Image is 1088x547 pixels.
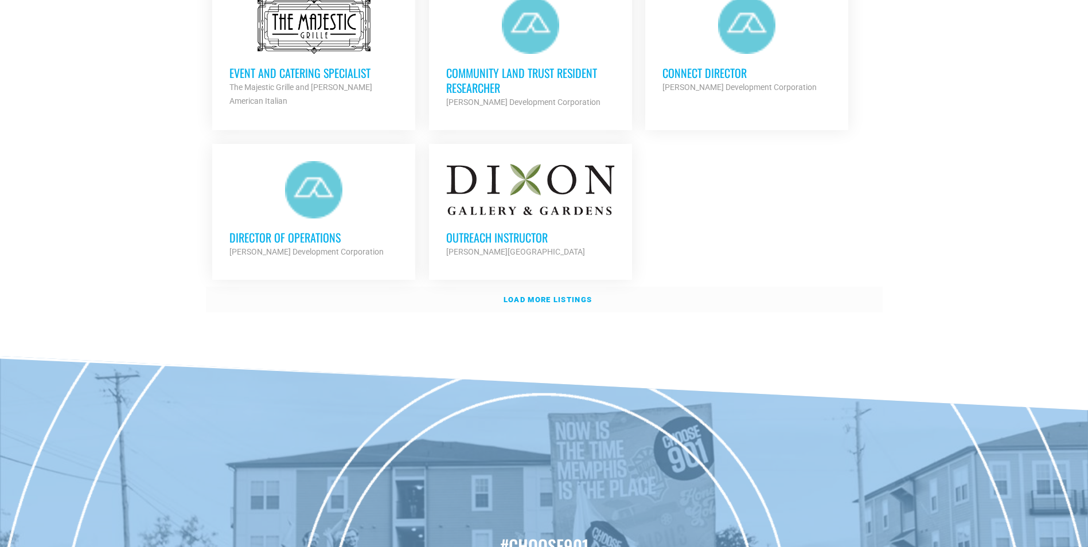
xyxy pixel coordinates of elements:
strong: [PERSON_NAME] Development Corporation [229,247,384,256]
strong: [PERSON_NAME][GEOGRAPHIC_DATA] [446,247,585,256]
strong: The Majestic Grille and [PERSON_NAME] American Italian [229,83,372,106]
a: Load more listings [206,287,883,313]
strong: [PERSON_NAME] Development Corporation [446,97,600,107]
a: Director of Operations [PERSON_NAME] Development Corporation [212,144,415,276]
h3: Connect Director [662,65,831,80]
h3: Community Land Trust Resident Researcher [446,65,615,95]
strong: Load more listings [504,295,592,304]
strong: [PERSON_NAME] Development Corporation [662,83,817,92]
a: Outreach Instructor [PERSON_NAME][GEOGRAPHIC_DATA] [429,144,632,276]
h3: Director of Operations [229,230,398,245]
h3: Event and Catering Specialist [229,65,398,80]
h3: Outreach Instructor [446,230,615,245]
